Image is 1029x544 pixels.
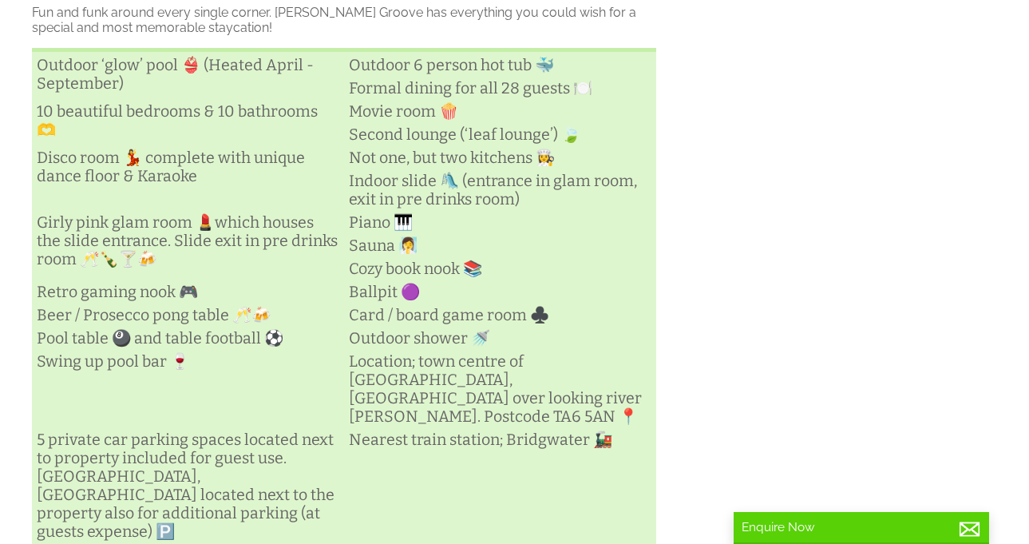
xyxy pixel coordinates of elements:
li: Retro gaming nook 🎮 [32,280,344,304]
li: Formal dining for all 28 guests 🍽️ [344,77,656,100]
li: Nearest train station; Bridgwater 🚂 [344,428,656,451]
li: Pool table 🎱 and table football ⚽️ [32,327,344,350]
li: Second lounge (‘leaf lounge’) 🍃 [344,123,656,146]
li: 5 private car parking spaces located next to property included for guest use. [GEOGRAPHIC_DATA], ... [32,428,344,543]
li: Not one, but two kitchens 👩‍🍳 [344,146,656,169]
li: Ballpit 🟣 [344,280,656,304]
li: Beer / Prosecco pong table 🥂🍻 [32,304,344,327]
li: Location; town centre of [GEOGRAPHIC_DATA], [GEOGRAPHIC_DATA] over looking river [PERSON_NAME]. P... [344,350,656,428]
li: Movie room 🍿 [344,100,656,123]
li: Card / board game room ♣️ [344,304,656,327]
li: 10 beautiful bedrooms & 10 bathrooms 🫶 [32,100,344,141]
li: Swing up pool bar 🍷 [32,350,344,373]
li: Piano 🎹 [344,211,656,234]
li: Girly pink glam room 💄which houses the slide entrance. Slide exit in pre drinks room 🥂🍾🍸🍻 [32,211,344,271]
li: Outdoor ‘glow’ pool 👙 (Heated April - September) [32,54,344,95]
li: Outdoor shower 🚿 [344,327,656,350]
li: Cozy book nook 📚 [344,257,656,280]
li: Outdoor 6 person hot tub 🐳 [344,54,656,77]
li: Indoor slide 🛝 (entrance in glam room, exit in pre drinks room) [344,169,656,211]
li: Disco room 💃 complete with unique dance floor & Karaoke [32,146,344,188]
li: Sauna 🧖‍♀️ [344,234,656,257]
p: Enquire Now [742,520,981,534]
p: Fun and funk around every single corner. [PERSON_NAME] Groove has everything you could wish for a... [32,5,656,35]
